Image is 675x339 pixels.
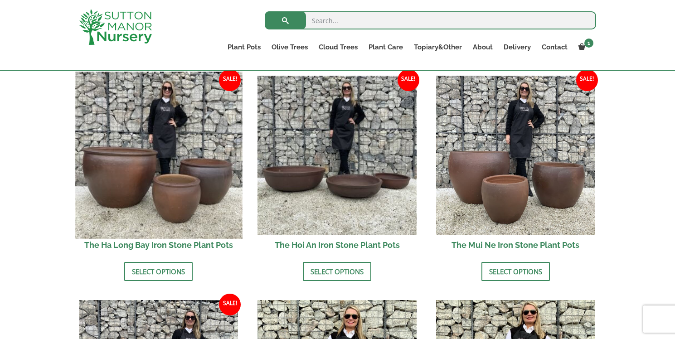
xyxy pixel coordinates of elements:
a: Select options for “The Mui Ne Iron Stone Plant Pots” [481,262,550,281]
span: 1 [584,39,593,48]
a: Sale! The Mui Ne Iron Stone Plant Pots [436,76,595,255]
img: The Hoi An Iron Stone Plant Pots [257,76,417,235]
a: 1 [573,41,596,53]
a: Select options for “The Hoi An Iron Stone Plant Pots” [303,262,371,281]
img: logo [79,9,152,45]
a: Topiary&Other [408,41,467,53]
img: The Ha Long Bay Iron Stone Plant Pots [75,72,242,238]
span: Sale! [398,69,419,91]
h2: The Mui Ne Iron Stone Plant Pots [436,235,595,255]
a: Sale! The Ha Long Bay Iron Stone Plant Pots [79,76,238,255]
h2: The Hoi An Iron Stone Plant Pots [257,235,417,255]
img: The Mui Ne Iron Stone Plant Pots [436,76,595,235]
span: Sale! [219,69,241,91]
a: Plant Pots [222,41,266,53]
a: Cloud Trees [313,41,363,53]
a: Sale! The Hoi An Iron Stone Plant Pots [257,76,417,255]
a: Plant Care [363,41,408,53]
input: Search... [265,11,596,29]
h2: The Ha Long Bay Iron Stone Plant Pots [79,235,238,255]
a: Olive Trees [266,41,313,53]
a: Delivery [498,41,536,53]
a: Contact [536,41,573,53]
span: Sale! [576,69,598,91]
a: Select options for “The Ha Long Bay Iron Stone Plant Pots” [124,262,193,281]
a: About [467,41,498,53]
span: Sale! [219,294,241,315]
